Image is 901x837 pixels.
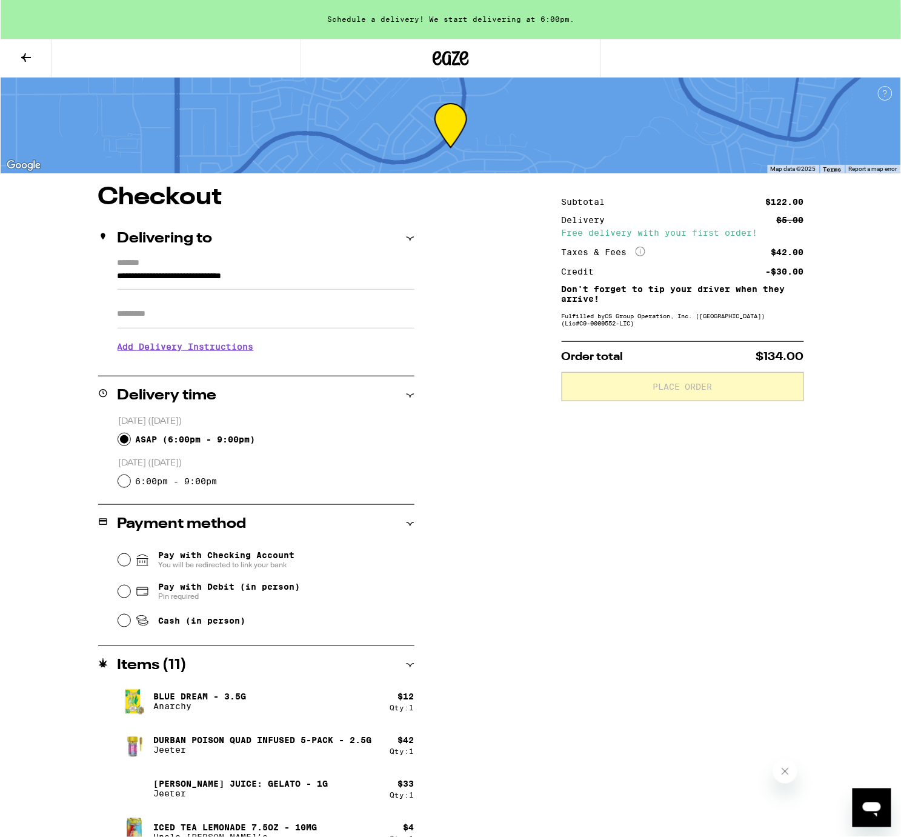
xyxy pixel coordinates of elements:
p: [DATE] ([DATE]) [118,416,414,427]
p: Jeeter [153,745,371,755]
div: $ 42 [397,736,414,745]
div: $42.00 [771,248,803,256]
iframe: Close message [773,759,797,784]
div: Qty: 1 [390,704,414,712]
div: -$30.00 [765,267,803,276]
span: ASAP ( 6:00pm - 9:00pm ) [135,435,254,444]
div: $122.00 [765,198,803,206]
div: Fulfilled by CS Group Operation, Inc. ([GEOGRAPHIC_DATA]) (Lic# C9-0000552-LIC ) [561,312,803,327]
h2: Payment method [117,517,246,532]
h3: Add Delivery Instructions [117,333,414,361]
span: Order total [561,352,623,362]
p: Iced Tea Lemonade 7.5oz - 10mg [153,823,317,833]
p: [DATE] ([DATE]) [118,458,414,469]
span: Pay with Checking Account [158,550,294,570]
img: Durban Poison Quad Infused 5-Pack - 2.5g [117,729,151,762]
div: Subtotal [561,198,613,206]
h2: Delivery time [117,388,216,403]
p: [PERSON_NAME] Juice: Gelato - 1g [153,779,328,789]
p: Durban Poison Quad Infused 5-Pack - 2.5g [153,736,371,745]
p: Blue Dream - 3.5g [153,692,246,702]
p: Jeeter [153,789,328,799]
div: Qty: 1 [390,792,414,799]
span: Place Order [652,382,712,391]
span: You will be redirected to link your bank [158,560,294,570]
button: Place Order [561,372,803,401]
span: $134.00 [756,352,803,362]
div: Free delivery with your first order! [561,228,803,237]
span: Cash (in person) [158,616,245,625]
label: 6:00pm - 9:00pm [135,476,216,486]
span: Pin required [158,592,299,601]
span: Pay with Debit (in person) [158,582,299,592]
div: $ 33 [397,779,414,789]
a: Open this area in Google Maps (opens a new window) [3,158,43,173]
iframe: Button to launch messaging window [852,789,891,827]
div: $ 4 [403,823,414,833]
div: Credit [561,267,602,276]
h1: Checkout [98,185,414,210]
img: Jeeter Juice: Gelato - 1g [117,772,151,806]
span: Hi. Need any help? [7,8,87,18]
img: Google [3,158,43,173]
div: Delivery [561,216,613,224]
div: $ 12 [397,692,414,702]
span: Map data ©2025 [770,165,816,172]
a: Terms [823,165,841,173]
div: $5.00 [776,216,803,224]
h2: Items ( 11 ) [117,658,187,673]
a: Report a map error [848,165,897,172]
p: We'll contact you at [PHONE_NUMBER] when we arrive [117,361,414,370]
p: Don't forget to tip your driver when they arrive! [561,284,803,304]
p: Anarchy [153,702,246,712]
img: Blue Dream - 3.5g [117,685,151,719]
div: Taxes & Fees [561,247,645,258]
div: Qty: 1 [390,748,414,756]
h2: Delivering to [117,232,212,246]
